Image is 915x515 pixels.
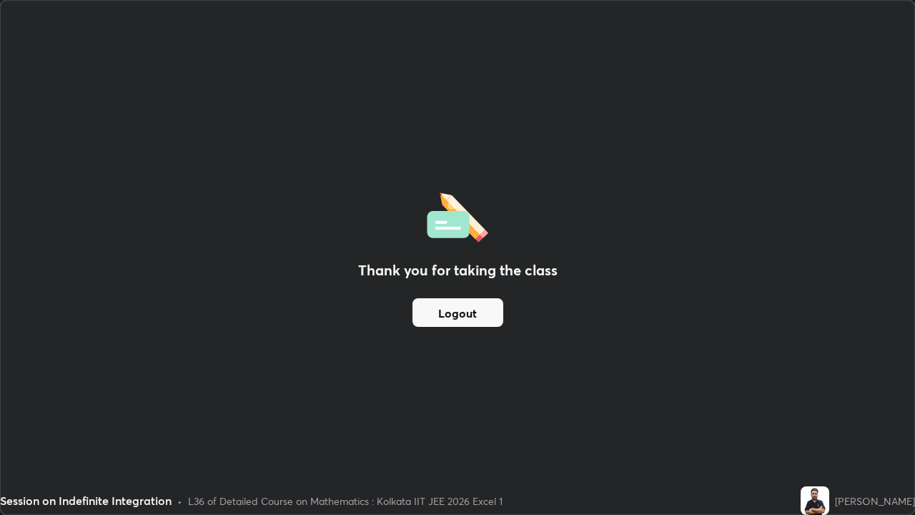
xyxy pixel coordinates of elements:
div: • [177,494,182,509]
div: L36 of Detailed Course on Mathematics : Kolkata IIT JEE 2026 Excel 1 [188,494,503,509]
img: 5d568bb6ac614c1d9b5c17d2183f5956.jpg [801,486,829,515]
div: [PERSON_NAME] [835,494,915,509]
img: offlineFeedback.1438e8b3.svg [427,188,488,242]
h2: Thank you for taking the class [358,260,558,281]
button: Logout [412,298,503,327]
